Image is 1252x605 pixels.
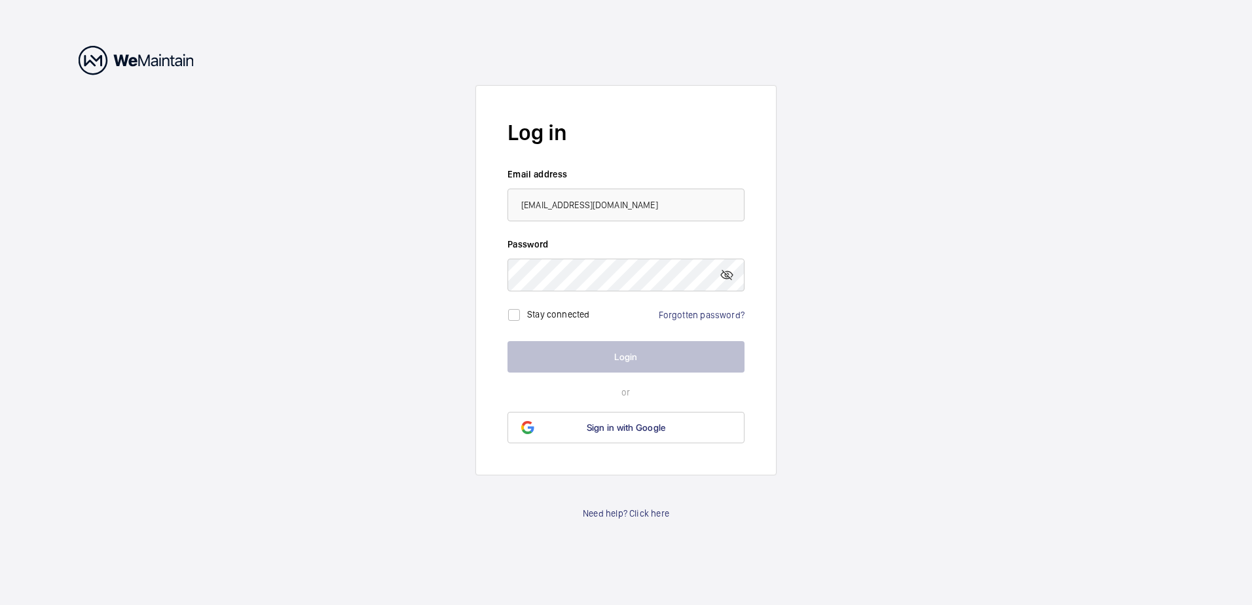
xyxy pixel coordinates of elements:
[659,310,745,320] a: Forgotten password?
[587,422,666,433] span: Sign in with Google
[507,238,745,251] label: Password
[507,117,745,148] h2: Log in
[583,507,669,520] a: Need help? Click here
[507,189,745,221] input: Your email address
[507,341,745,373] button: Login
[507,168,745,181] label: Email address
[527,309,590,320] label: Stay connected
[507,386,745,399] p: or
